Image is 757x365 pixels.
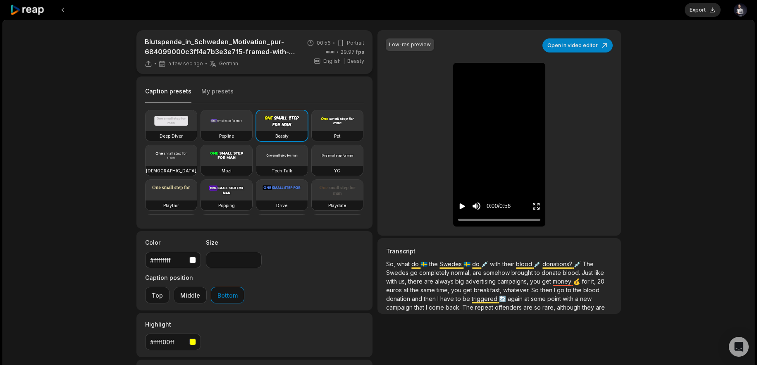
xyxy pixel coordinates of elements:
[439,260,463,267] span: Swedes
[524,295,531,302] span: at
[145,252,201,268] button: #ffffffff
[463,295,472,302] span: be
[145,238,201,247] label: Color
[386,247,612,255] h3: Transcript
[483,269,511,276] span: somehow
[475,304,495,311] span: repeat
[472,295,499,302] span: triggered
[347,57,364,65] span: Beasty
[386,269,410,276] span: Swedes
[474,286,503,293] span: breakfast,
[356,49,364,55] span: fps
[591,278,597,285] span: it,
[451,269,473,276] span: normal,
[150,256,186,265] div: #ffffffff
[516,260,534,267] span: blood
[557,304,582,311] span: although
[317,39,331,47] span: 00:56
[276,202,287,209] h3: Drive
[532,198,540,214] button: Enter Fullscreen
[168,60,203,67] span: a few sec ago
[440,295,456,302] span: have
[150,338,186,346] div: #ffff00ff
[462,304,475,311] span: The
[566,286,573,293] span: to
[218,202,235,209] h3: Popping
[429,260,439,267] span: the
[582,278,591,285] span: for
[328,202,346,209] h3: Playdate
[472,260,481,267] span: do
[542,269,563,276] span: donate
[473,269,483,276] span: are
[458,198,466,214] button: Play video
[542,278,553,285] span: get
[222,167,232,174] h3: Mozi
[466,278,497,285] span: advertising
[219,60,238,67] span: German
[582,269,595,276] span: Just
[145,87,191,103] button: Caption presets
[410,269,419,276] span: go
[437,295,440,302] span: I
[596,304,605,311] span: are
[685,3,721,17] button: Export
[145,320,201,329] label: Highlight
[163,202,179,209] h3: Playfair
[435,278,455,285] span: always
[530,278,542,285] span: you
[535,269,542,276] span: to
[554,286,557,293] span: I
[160,133,183,139] h3: Deep Diver
[414,304,426,311] span: that
[437,286,451,293] span: time,
[582,304,596,311] span: they
[343,57,345,65] span: |
[145,37,296,57] p: Blutspende_in_Schweden_Motivation_pur-684099000c3ff4a7b3e3e715-framed-with-text
[502,260,516,267] span: their
[424,295,437,302] span: then
[451,286,463,293] span: you
[455,278,466,285] span: big
[206,238,262,247] label: Size
[531,295,547,302] span: some
[323,57,341,65] span: English
[145,334,201,350] button: #ffff00ff
[531,286,540,293] span: So
[729,337,749,357] div: Open Intercom Messenger
[511,269,535,276] span: brought
[146,167,196,174] h3: [DEMOGRAPHIC_DATA]
[508,295,524,302] span: again
[547,295,563,302] span: point
[580,295,592,302] span: new
[503,286,531,293] span: whatever.
[404,286,410,293] span: at
[446,304,462,311] span: back.
[420,286,437,293] span: same
[563,295,575,302] span: with
[490,260,502,267] span: with
[275,133,289,139] h3: Beasty
[542,304,557,311] span: rare,
[463,286,474,293] span: get
[334,167,340,174] h3: YC
[219,133,234,139] h3: Popline
[419,269,451,276] span: completely
[495,304,523,311] span: offenders
[272,167,292,174] h3: Tech Talk
[408,278,424,285] span: there
[386,295,412,302] span: donation
[201,87,234,103] button: My presets
[412,295,424,302] span: and
[410,286,420,293] span: the
[389,41,431,48] div: Low-res preview
[347,39,364,47] span: Portrait
[534,304,542,311] span: so
[583,260,594,267] span: The
[341,48,364,56] span: 29.97
[575,295,580,302] span: a
[424,278,435,285] span: are
[334,133,340,139] h3: Pet
[497,278,530,285] span: campaigns,
[145,273,244,282] label: Caption position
